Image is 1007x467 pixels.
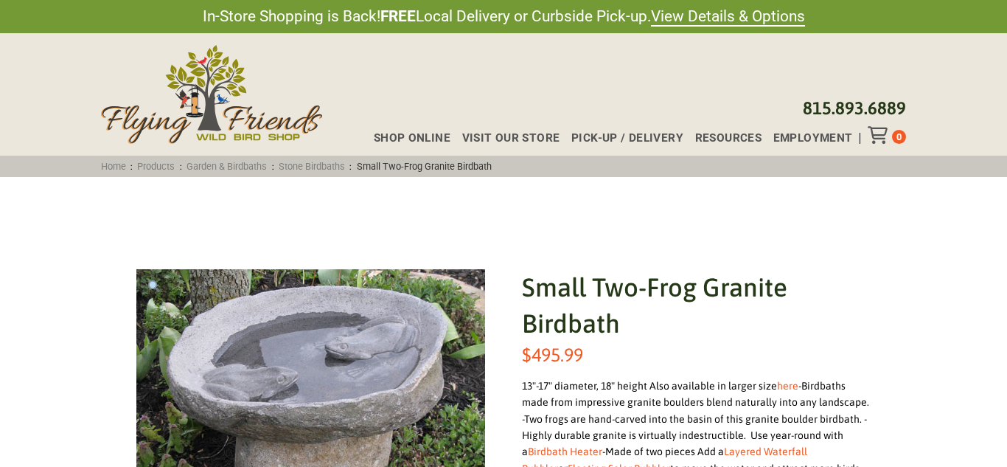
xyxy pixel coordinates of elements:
[683,133,762,144] a: Resources
[136,269,172,305] a: View full-screen image gallery
[101,45,322,144] img: Flying Friends Wild Bird Shop Logo
[352,161,496,172] span: Small Two-Frog Granite Birdbath
[896,131,902,142] span: 0
[773,133,853,144] span: Employment
[571,133,683,144] span: Pick-up / Delivery
[868,126,892,144] div: Toggle Off Canvas Content
[450,133,560,144] a: Visit Our Store
[522,269,871,342] h1: Small Two-Frog Granite Birdbath
[695,133,762,144] span: Resources
[274,161,350,172] a: Stone Birdbaths
[462,133,560,144] span: Visit Our Store
[762,133,852,144] a: Employment
[380,7,416,25] strong: FREE
[777,380,798,392] a: here
[96,161,130,172] a: Home
[803,98,906,118] a: 815.893.6889
[148,280,160,292] img: 🔍
[96,161,496,172] span: : : : :
[522,344,532,365] span: $
[362,133,450,144] a: Shop Online
[522,344,583,365] bdi: 495.99
[133,161,180,172] a: Products
[651,7,805,27] a: View Details & Options
[560,133,683,144] a: Pick-up / Delivery
[528,446,602,457] a: Birdbath Heater
[182,161,272,172] a: Garden & Birdbaths
[203,6,805,27] span: In-Store Shopping is Back! Local Delivery or Curbside Pick-up.
[374,133,450,144] span: Shop Online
